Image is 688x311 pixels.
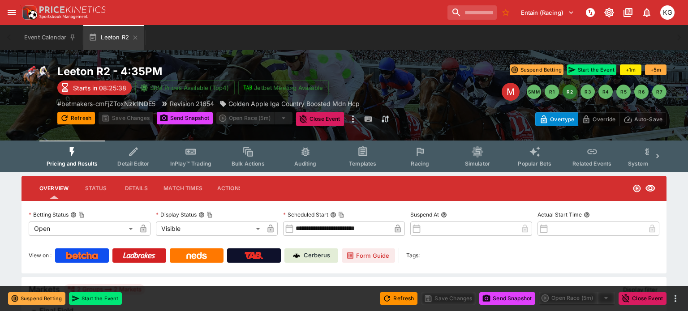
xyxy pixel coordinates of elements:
[338,212,344,218] button: Copy To Clipboard
[510,64,563,75] button: Suspend Betting
[441,212,447,218] button: Suspend At
[156,222,263,236] div: Visible
[620,4,636,21] button: Documentation
[580,85,595,99] button: R3
[304,251,330,260] p: Cerberus
[283,211,328,218] p: Scheduled Start
[123,252,155,259] img: Ladbrokes
[527,85,666,99] nav: pagination navigation
[652,85,666,99] button: R7
[73,83,126,93] p: Starts in 08:25:38
[216,112,292,124] div: split button
[670,293,681,304] button: more
[535,112,578,126] button: Overtype
[380,292,417,305] button: Refresh
[567,64,616,75] button: Start the Event
[447,5,497,20] input: search
[78,212,85,218] button: Copy To Clipboard
[29,222,136,236] div: Open
[539,292,615,304] div: split button
[499,5,513,20] button: No Bookmarks
[537,211,582,218] p: Actual Start Time
[4,4,20,21] button: open drawer
[8,292,65,305] button: Suspend Betting
[628,160,672,167] span: System Controls
[116,178,156,199] button: Details
[465,160,490,167] span: Simulator
[198,212,205,218] button: Display StatusCopy To Clipboard
[39,6,106,13] img: PriceKinetics
[57,99,155,108] p: Copy To Clipboard
[598,85,613,99] button: R4
[57,64,362,78] h2: Copy To Clipboard
[284,248,338,263] a: Cerberus
[232,160,265,167] span: Bulk Actions
[658,3,677,22] button: Kevin Gutschlag
[535,112,666,126] div: Start From
[29,211,69,218] p: Betting Status
[57,112,95,124] button: Refresh
[578,112,619,126] button: Override
[243,83,252,92] img: jetbet-logo.svg
[572,160,611,167] span: Related Events
[47,160,98,167] span: Pricing and Results
[634,115,662,124] p: Auto-Save
[228,99,360,108] p: Golden Apple Iga Country Boosted Mdn Hcp
[349,160,376,167] span: Templates
[32,178,76,199] button: Overview
[170,99,214,108] p: Revision 21654
[170,160,211,167] span: InPlay™ Trading
[619,112,666,126] button: Auto-Save
[70,212,77,218] button: Betting StatusCopy To Clipboard
[219,99,360,108] div: Golden Apple Iga Country Boosted Mdn Hcp
[563,85,577,99] button: R2
[20,4,38,21] img: PriceKinetics Logo
[550,115,574,124] p: Overtype
[29,284,60,294] h5: Markets
[156,211,197,218] p: Display Status
[186,252,206,259] img: Neds
[210,178,250,199] button: Actions
[411,160,429,167] span: Racing
[245,252,263,259] img: TabNZ
[660,5,675,20] div: Kevin Gutschlag
[157,112,213,124] button: Send Snapshot
[618,282,663,297] button: Display filter
[601,4,617,21] button: Toggle light/dark mode
[296,112,344,126] button: Close Event
[632,184,641,193] svg: Open
[645,183,656,194] svg: Visible
[619,292,666,305] button: Close Event
[66,252,98,259] img: Betcha
[29,248,52,263] label: View on :
[616,85,631,99] button: R5
[342,248,395,263] a: Form Guide
[117,160,149,167] span: Detail Editor
[582,4,598,21] button: NOT Connected to PK
[156,178,210,199] button: Match Times
[21,64,50,93] img: horse_racing.png
[406,248,420,263] label: Tags:
[502,83,520,101] div: Edit Meeting
[518,160,551,167] span: Popular Bets
[479,292,535,305] button: Send Snapshot
[294,160,316,167] span: Auditing
[639,4,655,21] button: Notifications
[238,80,329,95] button: Jetbet Meeting Available
[39,141,649,172] div: Event type filters
[410,211,439,218] p: Suspend At
[330,212,336,218] button: Scheduled StartCopy To Clipboard
[19,25,82,50] button: Event Calendar
[39,15,88,19] img: Sportsbook Management
[83,25,144,50] button: Leeton R2
[76,178,116,199] button: Status
[634,85,649,99] button: R6
[135,80,235,95] button: SRM Prices Available (Top4)
[348,112,358,126] button: more
[645,64,666,75] button: +5m
[593,115,615,124] p: Override
[584,212,590,218] button: Actual Start Time
[206,212,213,218] button: Copy To Clipboard
[69,292,122,305] button: Start the Event
[620,64,641,75] button: +1m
